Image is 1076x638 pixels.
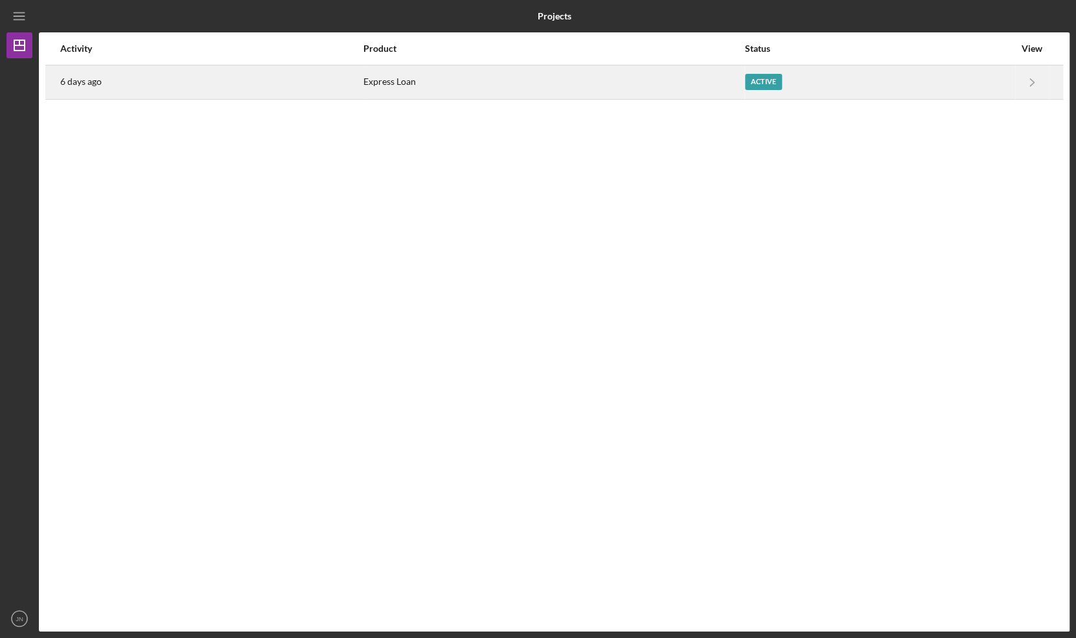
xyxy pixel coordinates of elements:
time: 2025-08-14 21:54 [60,76,102,87]
b: Projects [537,11,571,21]
button: JN [6,606,32,632]
div: Product [363,43,744,54]
div: Active [745,74,782,90]
div: View [1016,43,1048,54]
div: Express Loan [363,66,744,98]
div: Status [745,43,1014,54]
text: JN [16,615,23,622]
div: Activity [60,43,362,54]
